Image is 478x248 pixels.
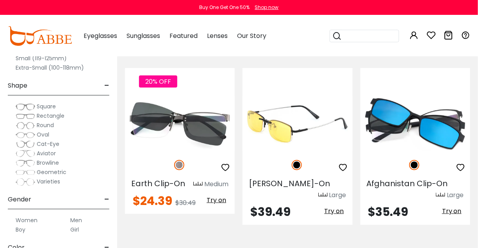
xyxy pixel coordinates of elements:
[360,96,470,151] img: Black Afghanistan Clip-On - TR ,Adjust Nose Pads
[329,190,346,200] div: Large
[37,149,56,157] span: Aviator
[318,192,328,198] img: size ruler
[16,54,67,63] label: Small (119-125mm)
[37,140,59,148] span: Cat-Eye
[243,96,352,151] img: Black Luke Clip-On - Metal ,Adjust Nose Pads
[436,192,445,198] img: size ruler
[125,96,235,151] img: Gun Earth Clip-On - Metal ,Adjust Nose Pads
[207,31,228,40] span: Lenses
[8,190,31,209] span: Gender
[251,4,279,11] a: Shop now
[204,195,228,205] button: Try on
[447,190,464,200] div: Large
[16,63,84,72] label: Extra-Small (100-118mm)
[442,207,462,216] span: Try on
[16,225,25,234] label: Boy
[16,159,35,167] img: Browline.png
[16,103,35,111] img: Square.png
[292,160,302,170] img: Black
[16,216,37,225] label: Women
[37,131,49,138] span: Oval
[8,26,72,46] img: abbeglasses.com
[127,31,160,40] span: Sunglasses
[16,178,35,186] img: Varieties.png
[368,203,408,220] span: $35.49
[204,180,228,189] div: Medium
[37,121,54,129] span: Round
[250,203,291,220] span: $39.49
[367,178,448,189] span: Afghanistan Clip-On
[37,178,60,185] span: Varieties
[131,178,185,189] span: Earth Clip-On
[16,150,35,158] img: Aviator.png
[255,4,279,11] div: Shop now
[207,196,226,205] span: Try on
[8,76,27,95] span: Shape
[104,190,109,209] span: -
[133,192,172,209] span: $24.39
[409,160,419,170] img: Black
[174,160,184,170] img: Gun
[440,206,464,216] button: Try on
[37,168,66,176] span: Geometric
[237,31,266,40] span: Our Story
[104,76,109,95] span: -
[16,112,35,120] img: Rectangle.png
[322,206,346,216] button: Try on
[16,122,35,129] img: Round.png
[200,4,250,11] div: Buy One Get One 50%
[37,159,59,167] span: Browline
[84,31,117,40] span: Eyeglasses
[249,178,330,189] span: [PERSON_NAME]-On
[16,140,35,148] img: Cat-Eye.png
[70,225,79,234] label: Girl
[37,112,64,120] span: Rectangle
[70,216,82,225] label: Men
[169,31,198,40] span: Featured
[193,182,203,187] img: size ruler
[139,75,177,88] span: 20% OFF
[37,102,56,110] span: Square
[16,131,35,139] img: Oval.png
[175,198,196,207] span: $30.49
[325,207,344,216] span: Try on
[16,169,35,176] img: Geometric.png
